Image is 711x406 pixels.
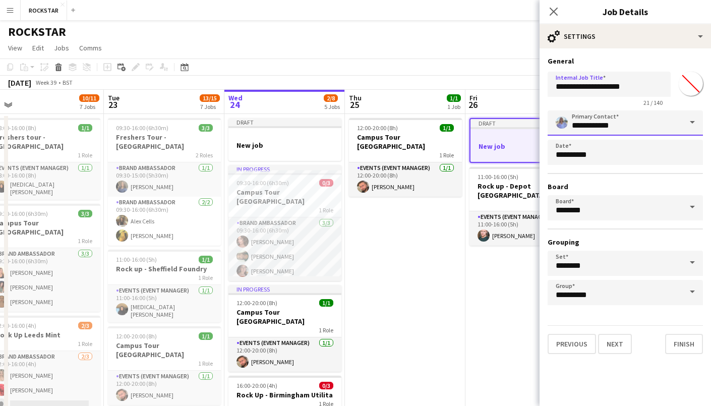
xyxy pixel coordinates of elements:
[540,24,711,48] div: Settings
[78,322,92,329] span: 2/3
[200,94,220,102] span: 13/15
[228,308,341,326] h3: Campus Tour [GEOGRAPHIC_DATA]
[228,285,341,293] div: In progress
[50,41,73,54] a: Jobs
[199,256,213,263] span: 1/1
[470,119,581,127] div: Draft
[108,250,221,322] app-job-card: 11:00-16:00 (5h)1/1Rock up - Sheffield Foundry1 RoleEvents (Event Manager)1/111:00-16:00 (5h)[MED...
[228,141,341,150] h3: New job
[200,103,219,110] div: 7 Jobs
[28,41,48,54] a: Edit
[236,179,289,187] span: 09:30-16:00 (6h30m)
[319,179,333,187] span: 0/3
[236,382,277,389] span: 16:00-20:00 (4h)
[349,133,462,151] h3: Campus Tour [GEOGRAPHIC_DATA]
[116,124,168,132] span: 09:30-16:00 (6h30m)
[548,182,703,191] h3: Board
[108,326,221,405] app-job-card: 12:00-20:00 (8h)1/1Campus Tour [GEOGRAPHIC_DATA]1 RoleEvents (Event Manager)1/112:00-20:00 (8h)[P...
[228,165,341,281] app-job-card: In progress09:30-16:00 (6h30m)0/3Campus Tour [GEOGRAPHIC_DATA]1 RoleBrand Ambassador3/309:30-16:0...
[78,237,92,245] span: 1 Role
[54,43,69,52] span: Jobs
[78,340,92,347] span: 1 Role
[439,151,454,159] span: 1 Role
[548,238,703,247] h3: Grouping
[357,124,398,132] span: 12:00-20:00 (8h)
[8,78,31,88] div: [DATE]
[8,43,22,52] span: View
[478,173,518,181] span: 11:00-16:00 (5h)
[469,211,582,246] app-card-role: Events (Event Manager)1/111:00-16:00 (5h)[PERSON_NAME]
[108,264,221,273] h3: Rock up - Sheffield Foundry
[78,124,92,132] span: 1/1
[469,93,478,102] span: Fri
[665,334,703,354] button: Finish
[548,56,703,66] h3: General
[116,256,157,263] span: 11:00-16:00 (5h)
[228,188,341,206] h3: Campus Tour [GEOGRAPHIC_DATA]
[469,167,582,246] app-job-card: 11:00-16:00 (5h)1/1Rock up - Depot [GEOGRAPHIC_DATA]1 RoleEvents (Event Manager)1/111:00-16:00 (5...
[228,93,243,102] span: Wed
[635,99,671,106] span: 21 / 140
[108,93,120,102] span: Tue
[349,118,462,197] app-job-card: 12:00-20:00 (8h)1/1Campus Tour [GEOGRAPHIC_DATA]1 RoleEvents (Event Manager)1/112:00-20:00 (8h)[P...
[4,41,26,54] a: View
[108,285,221,322] app-card-role: Events (Event Manager)1/111:00-16:00 (5h)[MEDICAL_DATA][PERSON_NAME]
[228,390,341,399] h3: Rock Up - Birmingham Utilita
[199,124,213,132] span: 3/3
[319,299,333,307] span: 1/1
[349,93,362,102] span: Thu
[447,94,461,102] span: 1/1
[196,151,213,159] span: 2 Roles
[469,118,582,163] app-job-card: DraftNew job
[199,332,213,340] span: 1/1
[78,151,92,159] span: 1 Role
[108,162,221,197] app-card-role: Brand Ambassador1/109:30-15:00 (5h30m)[PERSON_NAME]
[108,197,221,246] app-card-role: Brand Ambassador2/209:30-16:00 (6h30m)Alex Cells[PERSON_NAME]
[440,124,454,132] span: 1/1
[198,274,213,281] span: 1 Role
[228,285,341,372] app-job-card: In progress12:00-20:00 (8h)1/1Campus Tour [GEOGRAPHIC_DATA]1 RoleEvents (Event Manager)1/112:00-2...
[108,118,221,246] app-job-card: 09:30-16:00 (6h30m)3/3Freshers Tour - [GEOGRAPHIC_DATA]2 RolesBrand Ambassador1/109:30-15:00 (5h3...
[116,332,157,340] span: 12:00-20:00 (8h)
[324,94,338,102] span: 2/8
[469,182,582,200] h3: Rock up - Depot [GEOGRAPHIC_DATA]
[33,79,58,86] span: Week 39
[598,334,632,354] button: Next
[347,99,362,110] span: 25
[79,94,99,102] span: 10/11
[236,299,277,307] span: 12:00-20:00 (8h)
[106,99,120,110] span: 23
[468,99,478,110] span: 26
[63,79,73,86] div: BST
[228,118,341,126] div: Draft
[349,162,462,197] app-card-role: Events (Event Manager)1/112:00-20:00 (8h)[PERSON_NAME]
[228,337,341,372] app-card-role: Events (Event Manager)1/112:00-20:00 (8h)[PERSON_NAME]
[108,133,221,151] h3: Freshers Tour - [GEOGRAPHIC_DATA]
[540,5,711,18] h3: Job Details
[548,334,596,354] button: Previous
[79,43,102,52] span: Comms
[319,382,333,389] span: 0/3
[8,24,66,39] h1: ROCKSTAR
[32,43,44,52] span: Edit
[324,103,340,110] div: 5 Jobs
[319,326,333,334] span: 1 Role
[228,118,341,161] app-job-card: DraftNew job
[447,103,460,110] div: 1 Job
[228,165,341,173] div: In progress
[108,341,221,359] h3: Campus Tour [GEOGRAPHIC_DATA]
[108,371,221,405] app-card-role: Events (Event Manager)1/112:00-20:00 (8h)[PERSON_NAME]
[227,99,243,110] span: 24
[470,142,581,151] h3: New job
[80,103,99,110] div: 7 Jobs
[198,360,213,367] span: 1 Role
